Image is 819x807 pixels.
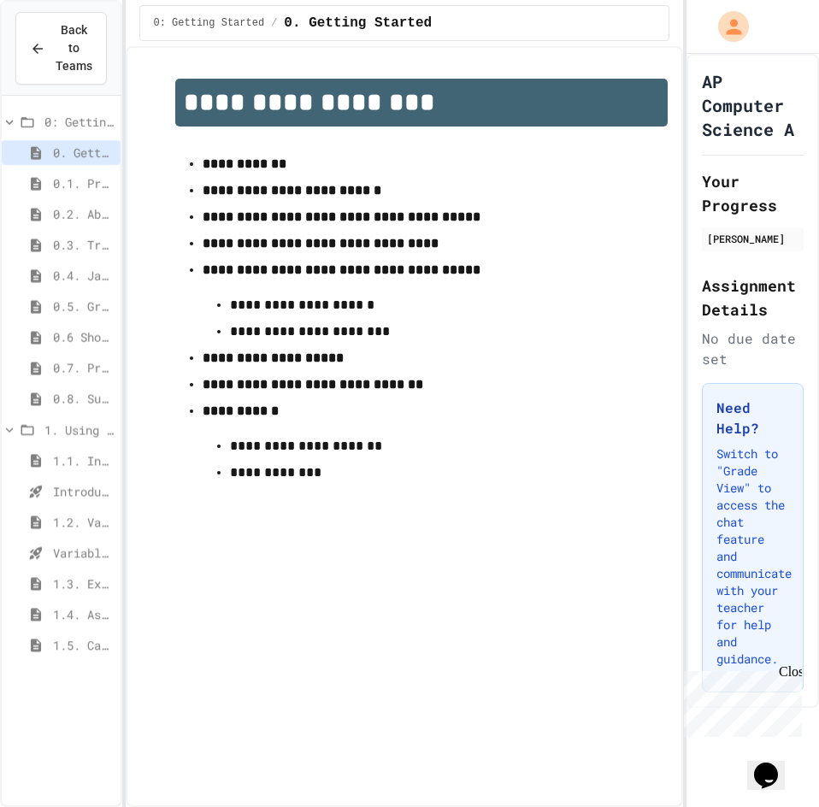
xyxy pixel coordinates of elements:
[677,664,802,737] iframe: chat widget
[15,12,107,85] button: Back to Teams
[53,236,114,254] span: 0.3. Transitioning from AP CSP to AP CSA
[53,451,114,469] span: 1.1. Introduction to Algorithms, Programming, and Compilers
[747,739,802,790] iframe: chat widget
[53,205,114,223] span: 0.2. About the AP CSA Exam
[702,328,804,369] div: No due date set
[44,113,114,131] span: 0: Getting Started
[53,544,114,562] span: Variables and Data Types - Quiz
[284,13,432,33] span: 0. Getting Started
[7,7,118,109] div: Chat with us now!Close
[53,144,114,162] span: 0. Getting Started
[44,421,114,439] span: 1. Using Objects and Methods
[53,267,114,285] span: 0.4. Java Development Environments
[56,21,92,75] span: Back to Teams
[716,445,789,668] p: Switch to "Grade View" to access the chat feature and communicate with your teacher for help and ...
[702,69,804,141] h1: AP Computer Science A
[707,231,798,246] div: [PERSON_NAME]
[53,390,114,408] span: 0.8. Survey
[53,297,114,315] span: 0.5. Growth Mindset and Pair Programming
[702,169,804,217] h2: Your Progress
[53,605,114,623] span: 1.4. Assignment and Input
[700,7,753,46] div: My Account
[271,16,277,30] span: /
[53,574,114,592] span: 1.3. Expressions and Output [New]
[716,398,789,439] h3: Need Help?
[53,482,114,500] span: Introduction to Algorithms, Programming, and Compilers
[53,513,114,531] span: 1.2. Variables and Data Types
[154,16,265,30] span: 0: Getting Started
[702,274,804,321] h2: Assignment Details
[53,359,114,377] span: 0.7. Pretest for the AP CSA Exam
[53,636,114,654] span: 1.5. Casting and Ranges of Values
[53,328,114,346] span: 0.6 Short PD Pretest
[53,174,114,192] span: 0.1. Preface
